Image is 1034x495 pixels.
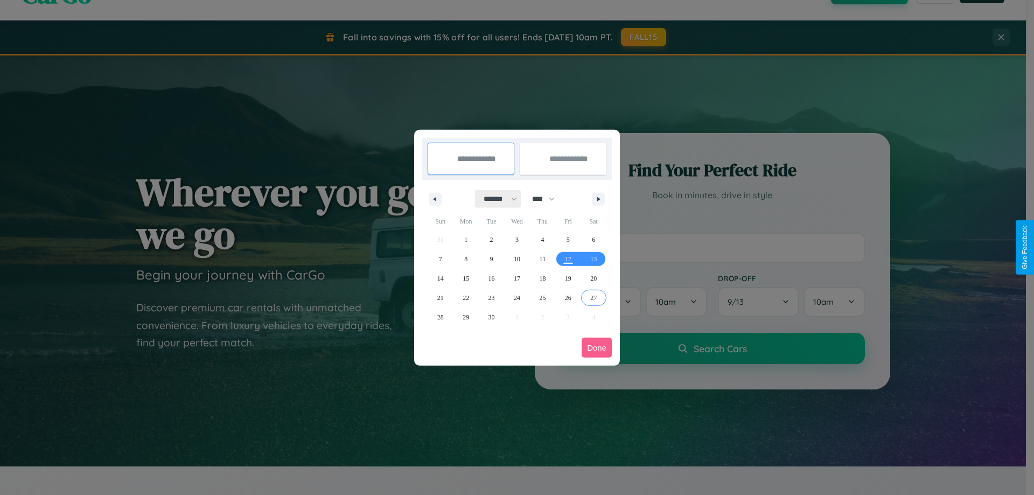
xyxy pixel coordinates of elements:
button: 13 [581,249,606,269]
span: 20 [590,269,597,288]
button: 22 [453,288,478,308]
button: 29 [453,308,478,327]
span: 13 [590,249,597,269]
button: 20 [581,269,606,288]
span: 21 [437,288,444,308]
span: 18 [539,269,546,288]
button: 9 [479,249,504,269]
button: 24 [504,288,529,308]
span: 16 [488,269,495,288]
span: 23 [488,288,495,308]
span: 6 [592,230,595,249]
button: 7 [428,249,453,269]
button: 12 [555,249,581,269]
span: 26 [565,288,571,308]
span: 24 [514,288,520,308]
span: Sat [581,213,606,230]
span: 28 [437,308,444,327]
button: 3 [504,230,529,249]
span: 4 [541,230,544,249]
span: Mon [453,213,478,230]
button: 14 [428,269,453,288]
button: 21 [428,288,453,308]
button: 30 [479,308,504,327]
span: 7 [439,249,442,269]
button: 6 [581,230,606,249]
button: 11 [530,249,555,269]
span: 15 [463,269,469,288]
button: 15 [453,269,478,288]
span: 10 [514,249,520,269]
button: 17 [504,269,529,288]
span: 3 [515,230,519,249]
button: 4 [530,230,555,249]
span: Wed [504,213,529,230]
span: Sun [428,213,453,230]
button: 2 [479,230,504,249]
span: 17 [514,269,520,288]
span: 27 [590,288,597,308]
span: 2 [490,230,493,249]
span: 29 [463,308,469,327]
button: 27 [581,288,606,308]
span: 5 [567,230,570,249]
button: 23 [479,288,504,308]
span: 1 [464,230,467,249]
button: 25 [530,288,555,308]
button: 1 [453,230,478,249]
span: 8 [464,249,467,269]
button: 28 [428,308,453,327]
span: Fri [555,213,581,230]
span: Thu [530,213,555,230]
span: 22 [463,288,469,308]
button: 18 [530,269,555,288]
span: 12 [565,249,571,269]
span: Tue [479,213,504,230]
button: 19 [555,269,581,288]
div: Give Feedback [1021,226,1029,269]
button: 5 [555,230,581,249]
span: 9 [490,249,493,269]
button: 8 [453,249,478,269]
span: 14 [437,269,444,288]
button: 26 [555,288,581,308]
span: 19 [565,269,571,288]
button: Done [582,338,612,358]
button: 16 [479,269,504,288]
span: 30 [488,308,495,327]
span: 11 [540,249,546,269]
span: 25 [539,288,546,308]
button: 10 [504,249,529,269]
